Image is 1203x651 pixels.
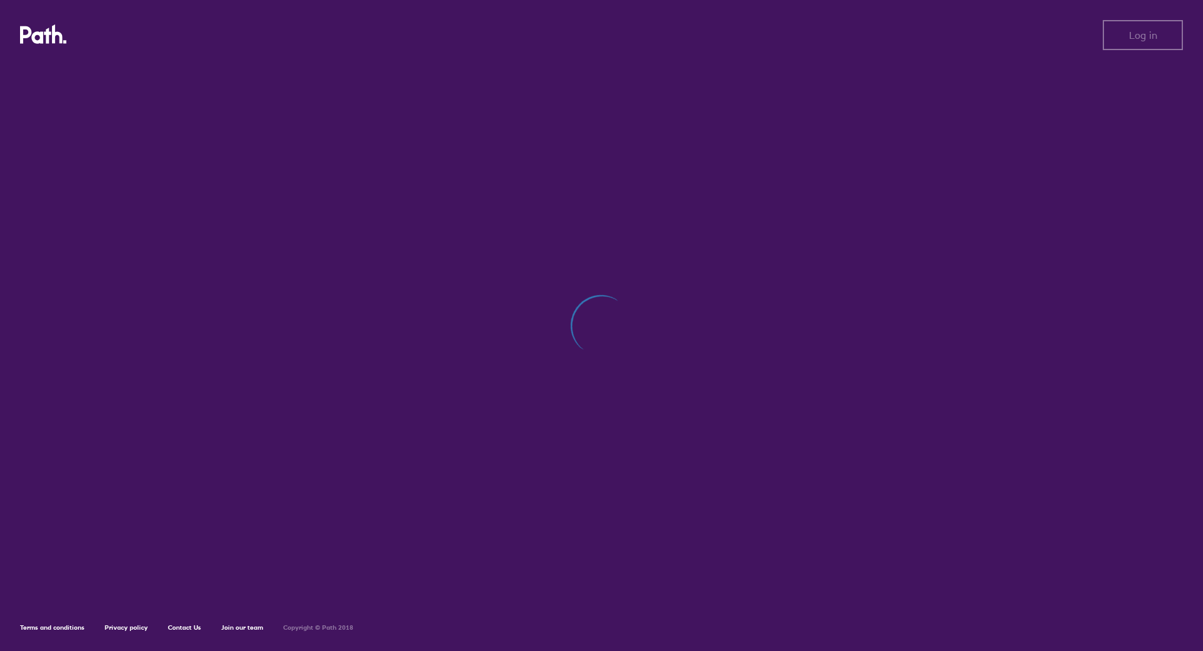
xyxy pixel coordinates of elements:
h6: Copyright © Path 2018 [283,624,353,632]
a: Terms and conditions [20,623,85,632]
button: Log in [1103,20,1183,50]
a: Privacy policy [105,623,148,632]
span: Log in [1129,29,1157,41]
a: Contact Us [168,623,201,632]
a: Join our team [221,623,263,632]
